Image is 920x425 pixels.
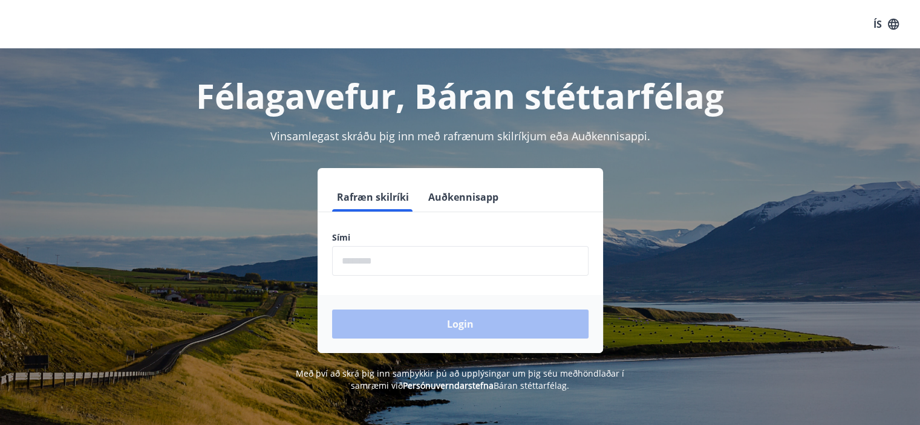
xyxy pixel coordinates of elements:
[270,129,650,143] span: Vinsamlegast skráðu þig inn með rafrænum skilríkjum eða Auðkennisappi.
[332,232,589,244] label: Sími
[403,380,494,391] a: Persónuverndarstefna
[39,73,881,118] h1: Félagavefur, Báran stéttarfélag
[332,183,414,212] button: Rafræn skilríki
[423,183,503,212] button: Auðkennisapp
[296,368,624,391] span: Með því að skrá þig inn samþykkir þú að upplýsingar um þig séu meðhöndlaðar í samræmi við Báran s...
[867,13,905,35] button: ÍS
